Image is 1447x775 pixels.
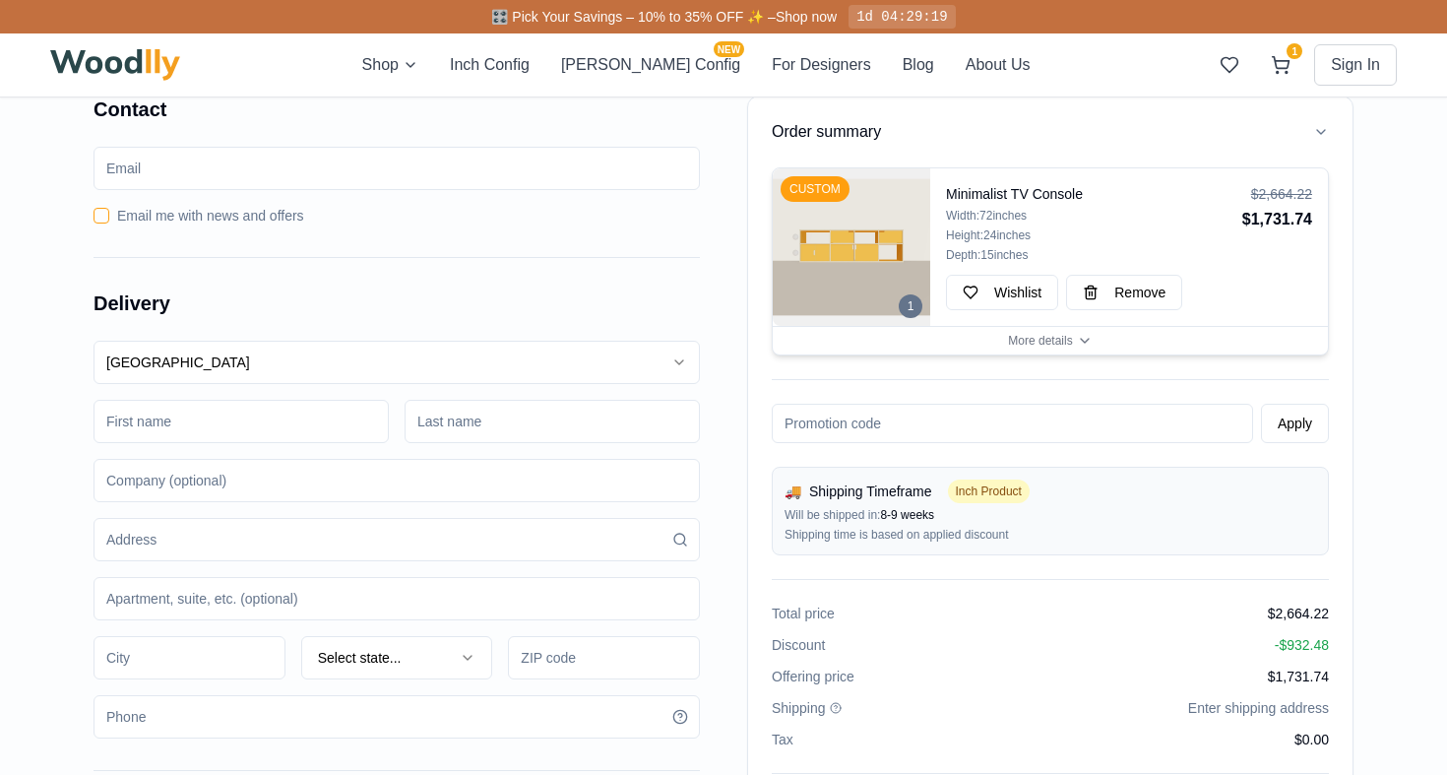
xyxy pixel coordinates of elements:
[776,9,837,25] a: Shop now
[1242,184,1312,204] div: $2,664.22
[880,508,934,522] span: 8-9 weeks
[966,53,1031,77] button: About Us
[994,283,1041,302] span: Wishlist
[772,730,793,749] span: Tax
[1008,333,1072,349] span: More details
[785,482,801,501] span: 🚚
[491,9,775,25] span: 🎛️ Pick Your Savings – 10% to 35% OFF ✨ –
[94,459,700,502] input: Company (optional)
[773,326,1328,355] button: More details
[772,120,881,144] h3: Order summary
[809,482,932,501] span: Shipping Timeframe
[94,518,700,561] input: Address
[781,176,849,202] div: CUSTOM
[899,294,922,318] div: 1
[1314,44,1397,86] button: Sign In
[94,636,285,679] input: City
[508,636,700,679] input: ZIP code
[450,53,530,77] button: Inch Config
[1268,604,1329,623] span: $2,664.22
[362,53,418,77] button: Shop
[946,227,1234,243] div: Height: 24 inches
[1287,43,1302,59] span: 1
[1294,730,1329,749] span: $0.00
[772,698,826,718] span: Shipping
[405,400,700,443] input: Last name
[772,667,854,686] span: Offering price
[117,206,304,226] label: Email me with news and offers
[946,208,1234,224] div: Width: 72 inches
[1188,698,1329,718] span: Enter shipping address
[948,480,1030,503] span: Inch Product
[946,247,1234,263] div: Depth: 15 inches
[1263,47,1298,83] button: 1
[94,577,700,620] input: Apartment, suite, etc. (optional)
[785,507,1316,523] div: Will be shipped in:
[903,53,934,77] button: Blog
[772,404,1253,443] input: Promotion code
[301,636,493,679] button: Select state...
[1066,275,1182,310] button: Remove
[50,49,180,81] img: Woodlly
[1242,208,1312,231] div: $1,731.74
[772,53,870,77] button: For Designers
[946,184,1234,204] h4: Minimalist TV Console
[772,604,835,623] span: Total price
[1275,635,1329,655] span: - $932.48
[94,147,700,190] input: Email
[1114,283,1165,302] span: Remove
[773,168,930,326] img: Minimalist TV Console
[1261,404,1329,443] button: Apply
[94,400,389,443] input: First name
[94,96,700,123] h2: Contact
[1268,667,1329,686] span: $1,731.74
[94,695,700,739] input: Phone
[714,41,744,57] span: NEW
[946,275,1058,310] button: Wishlist
[561,53,740,77] button: [PERSON_NAME] ConfigNEW
[94,290,700,317] h2: Delivery
[772,635,825,655] span: Discount
[849,5,955,29] div: 1d 04:29:19
[785,527,1316,543] div: Shipping time is based on applied discount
